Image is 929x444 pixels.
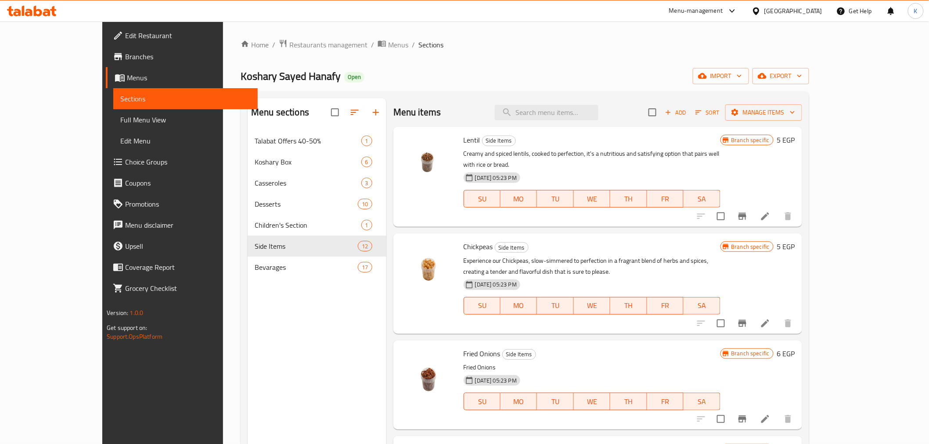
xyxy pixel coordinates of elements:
button: FR [647,190,684,208]
span: SU [468,193,497,205]
span: [DATE] 05:23 PM [472,280,520,289]
a: Promotions [106,193,257,215]
div: Open [344,72,364,82]
a: Edit Restaurant [106,25,257,46]
div: Talabat Offers 40-50% [255,136,361,146]
span: MO [504,193,533,205]
div: items [361,178,372,188]
span: Full Menu View [120,115,250,125]
span: SU [468,395,497,408]
div: Talabat Offers 40-50%1 [248,130,386,151]
a: Edit menu item [760,318,771,329]
span: TH [614,395,643,408]
div: items [361,220,372,230]
span: [DATE] 05:23 PM [472,376,520,385]
a: Coverage Report [106,257,257,278]
button: WE [574,190,610,208]
span: SA [687,299,717,312]
h2: Menu sections [251,106,309,119]
span: Restaurants management [289,39,367,50]
span: Get support on: [107,322,147,333]
a: Upsell [106,236,257,257]
a: Menu disclaimer [106,215,257,236]
span: TU [540,395,570,408]
button: Manage items [725,104,802,121]
li: / [412,39,415,50]
div: Koshary Box6 [248,151,386,172]
span: Chickpeas [464,240,493,253]
button: SA [684,190,720,208]
img: Fried Onions [400,347,457,404]
span: Side Items [503,349,536,359]
div: items [358,262,372,272]
button: Sort [693,106,722,119]
span: Edit Menu [120,136,250,146]
span: MO [504,395,533,408]
span: Coverage Report [125,262,250,272]
div: Side Items [482,136,516,146]
span: 1 [362,137,372,145]
a: Edit Menu [113,130,257,151]
button: Add section [365,102,386,123]
span: Side Items [495,243,528,253]
button: MO [501,393,537,410]
a: Sections [113,88,257,109]
span: Branch specific [728,349,773,358]
button: import [693,68,749,84]
nav: Menu sections [248,127,386,281]
button: TH [610,190,647,208]
span: Select section [643,103,662,122]
span: Add [664,107,688,118]
span: Select to update [712,207,730,226]
span: TU [540,299,570,312]
button: SU [464,190,501,208]
span: Select to update [712,314,730,333]
button: SA [684,297,720,315]
span: Sort items [690,106,725,119]
span: FR [651,193,680,205]
button: delete [778,206,799,227]
span: Open [344,73,364,81]
div: Children's Section1 [248,215,386,236]
span: Sort [695,107,720,118]
span: Koshary Box [255,157,361,167]
span: Version: [107,307,128,319]
li: / [272,39,275,50]
span: Sort sections [344,102,365,123]
span: [DATE] 05:23 PM [472,174,520,182]
button: Add [662,106,690,119]
button: Branch-specific-item [732,408,753,430]
span: Side Items [255,241,358,251]
span: 12 [358,242,371,251]
span: Koshary Sayed Hanafy [241,66,341,86]
span: Branches [125,51,250,62]
div: Side Items [502,349,536,360]
span: TH [614,193,643,205]
button: Branch-specific-item [732,313,753,334]
a: Restaurants management [279,39,367,50]
span: SU [468,299,497,312]
button: FR [647,297,684,315]
a: Choice Groups [106,151,257,172]
span: Bevarages [255,262,358,272]
span: TU [540,193,570,205]
button: WE [574,297,610,315]
span: import [700,71,742,82]
button: Branch-specific-item [732,206,753,227]
span: Sections [418,39,443,50]
button: export [753,68,809,84]
button: TU [537,393,573,410]
div: Children's Section [255,220,361,230]
span: Menu disclaimer [125,220,250,230]
div: items [358,241,372,251]
button: SA [684,393,720,410]
span: Coupons [125,178,250,188]
span: 17 [358,263,371,272]
button: TH [610,393,647,410]
span: Side Items [483,136,515,146]
span: 10 [358,200,371,208]
a: Grocery Checklist [106,278,257,299]
input: search [495,105,598,120]
span: TH [614,299,643,312]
